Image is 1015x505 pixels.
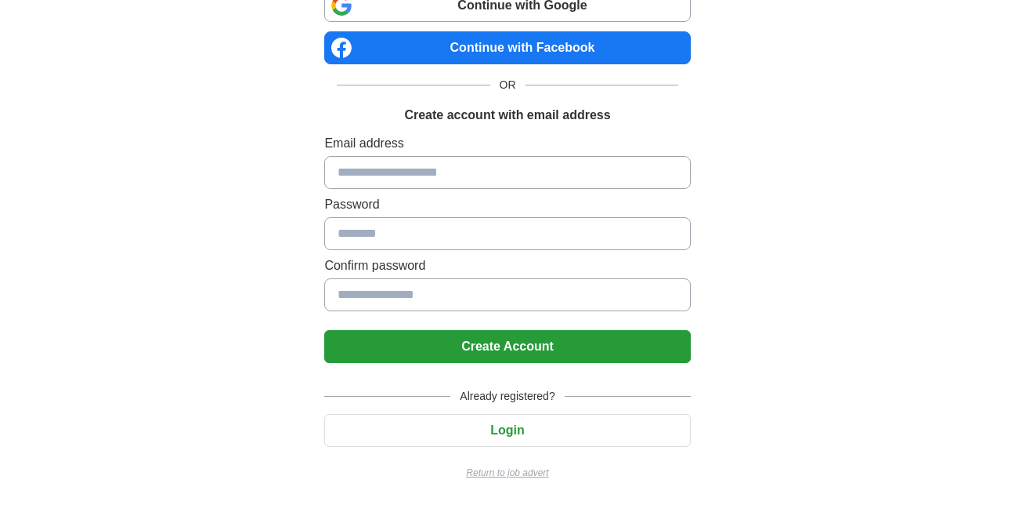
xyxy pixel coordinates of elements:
[324,134,690,153] label: Email address
[404,106,610,125] h1: Create account with email address
[324,195,690,214] label: Password
[324,414,690,447] button: Login
[324,330,690,363] button: Create Account
[324,256,690,275] label: Confirm password
[490,77,526,93] span: OR
[450,388,564,405] span: Already registered?
[324,31,690,64] a: Continue with Facebook
[324,423,690,437] a: Login
[324,466,690,480] a: Return to job advert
